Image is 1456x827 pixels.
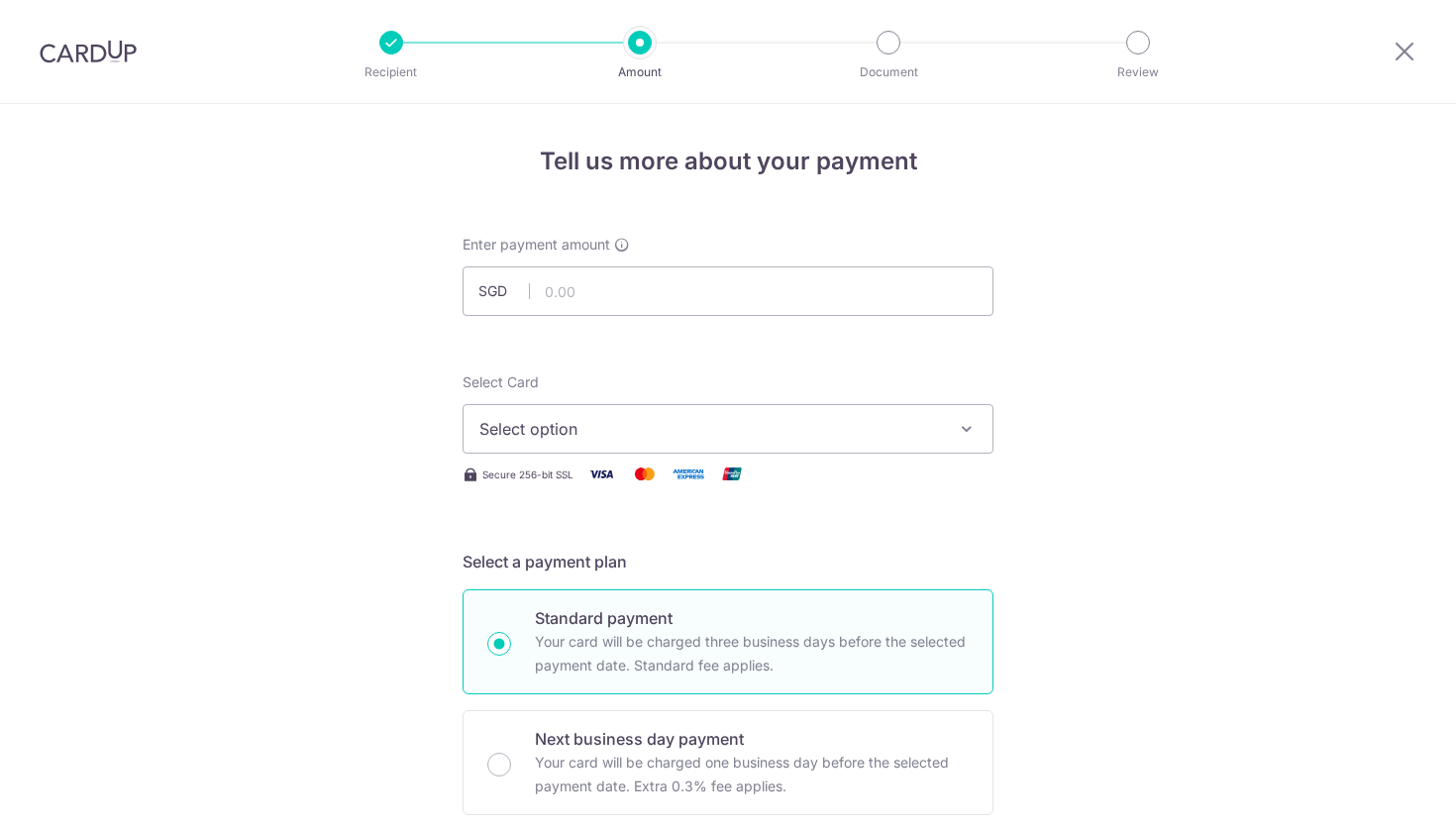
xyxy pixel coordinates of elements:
h5: Select a payment plan [463,550,993,573]
h4: Tell us more about your payment [463,144,993,179]
img: Union Pay [712,462,752,486]
p: Recipient [318,62,465,82]
span: translation missing: en.payables.payment_networks.credit_card.summary.labels.select_card [463,373,539,390]
p: Review [1065,62,1211,82]
img: CardUp [40,40,137,63]
img: Visa [581,462,621,486]
span: Secure 256-bit SSL [482,466,573,482]
span: Enter payment amount [463,235,610,255]
p: Your card will be charged three business days before the selected payment date. Standard fee appl... [535,630,969,677]
p: Next business day payment [535,727,969,751]
p: Standard payment [535,606,969,630]
p: Your card will be charged one business day before the selected payment date. Extra 0.3% fee applies. [535,751,969,798]
span: Select option [479,417,941,441]
p: Document [815,62,962,82]
button: Select option [463,404,993,454]
input: 0.00 [463,266,993,316]
span: SGD [478,281,530,301]
p: Amount [567,62,713,82]
img: American Express [669,462,708,486]
img: Mastercard [625,462,665,486]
